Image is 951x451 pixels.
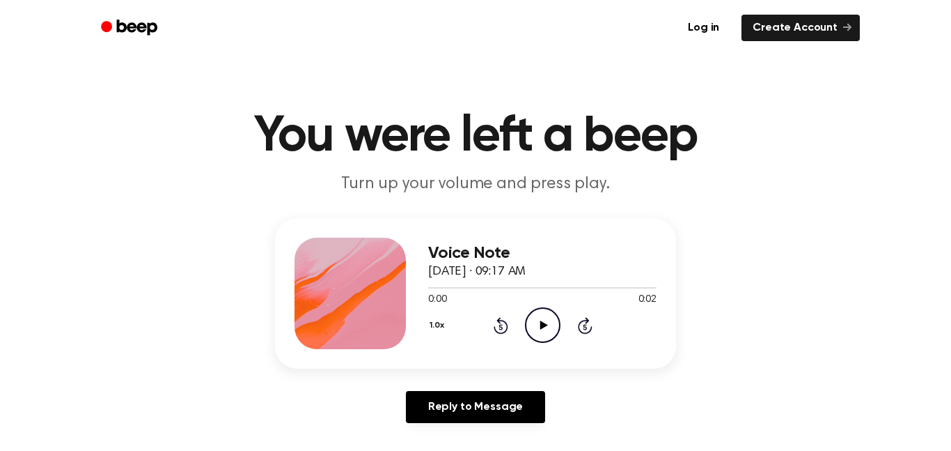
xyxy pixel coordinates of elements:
[428,293,446,307] span: 0:00
[428,314,449,337] button: 1.0x
[208,173,743,196] p: Turn up your volume and press play.
[674,12,733,44] a: Log in
[638,293,657,307] span: 0:02
[428,244,657,263] h3: Voice Note
[119,112,832,162] h1: You were left a beep
[406,391,545,423] a: Reply to Message
[428,266,526,278] span: [DATE] · 09:17 AM
[91,15,170,42] a: Beep
[741,15,860,41] a: Create Account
